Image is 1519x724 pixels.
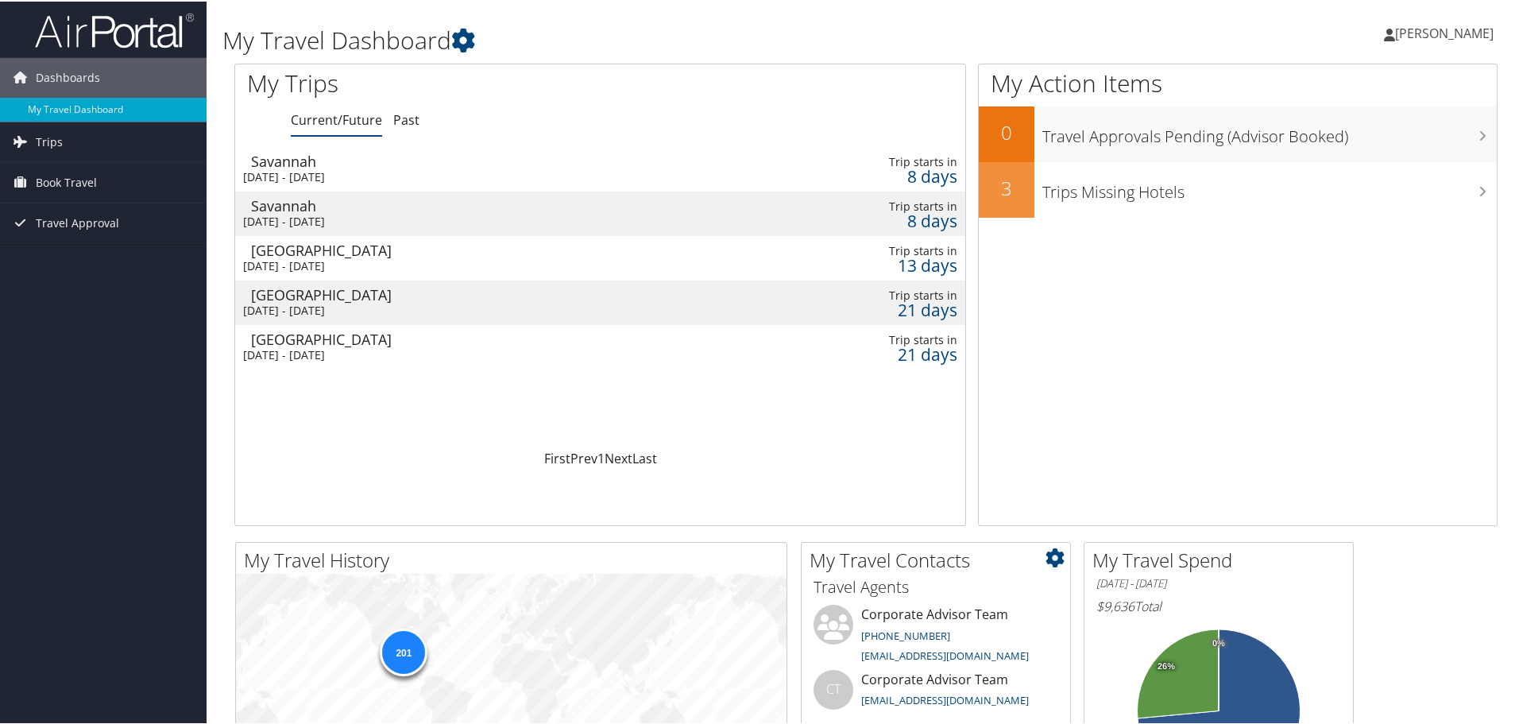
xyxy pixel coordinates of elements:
[251,197,711,211] div: Savannah
[979,161,1497,216] a: 3Trips Missing Hotels
[806,668,1066,720] li: Corporate Advisor Team
[251,153,711,167] div: Savannah
[251,286,711,300] div: [GEOGRAPHIC_DATA]
[979,118,1034,145] h2: 0
[806,603,1066,668] li: Corporate Advisor Team
[1096,596,1134,614] span: $9,636
[243,213,703,227] div: [DATE] - [DATE]
[243,168,703,183] div: [DATE] - [DATE]
[1096,596,1341,614] h6: Total
[36,56,100,96] span: Dashboards
[243,257,703,272] div: [DATE] - [DATE]
[814,668,853,708] div: CT
[798,331,957,346] div: Trip starts in
[979,173,1034,200] h2: 3
[798,301,957,316] div: 21 days
[36,121,63,161] span: Trips
[1395,23,1494,41] span: [PERSON_NAME]
[251,242,711,256] div: [GEOGRAPHIC_DATA]
[597,448,605,466] a: 1
[247,65,649,99] h1: My Trips
[605,448,632,466] a: Next
[393,110,419,127] a: Past
[35,10,194,48] img: airportal-logo.png
[243,302,703,316] div: [DATE] - [DATE]
[1042,172,1497,202] h3: Trips Missing Hotels
[1092,545,1353,572] h2: My Travel Spend
[979,65,1497,99] h1: My Action Items
[244,545,787,572] h2: My Travel History
[1212,637,1225,647] tspan: 0%
[1096,575,1341,590] h6: [DATE] - [DATE]
[222,22,1080,56] h1: My Travel Dashboard
[798,198,957,212] div: Trip starts in
[1384,8,1509,56] a: [PERSON_NAME]
[36,161,97,201] span: Book Travel
[798,242,957,257] div: Trip starts in
[798,346,957,360] div: 21 days
[380,627,427,675] div: 201
[798,168,957,182] div: 8 days
[861,647,1029,661] a: [EMAIL_ADDRESS][DOMAIN_NAME]
[243,347,703,361] div: [DATE] - [DATE]
[810,545,1070,572] h2: My Travel Contacts
[798,153,957,168] div: Trip starts in
[861,691,1029,706] a: [EMAIL_ADDRESS][DOMAIN_NAME]
[979,105,1497,161] a: 0Travel Approvals Pending (Advisor Booked)
[861,627,950,641] a: [PHONE_NUMBER]
[798,257,957,271] div: 13 days
[1042,116,1497,146] h3: Travel Approvals Pending (Advisor Booked)
[798,212,957,226] div: 8 days
[570,448,597,466] a: Prev
[291,110,382,127] a: Current/Future
[251,331,711,345] div: [GEOGRAPHIC_DATA]
[814,575,1058,597] h3: Travel Agents
[36,202,119,242] span: Travel Approval
[1158,660,1175,670] tspan: 26%
[632,448,657,466] a: Last
[798,287,957,301] div: Trip starts in
[544,448,570,466] a: First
